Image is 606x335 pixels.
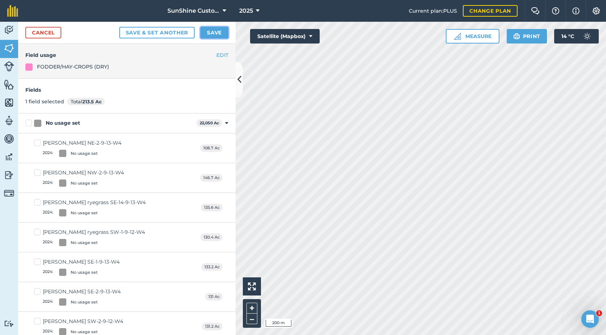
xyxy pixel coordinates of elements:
[67,98,105,105] span: Total
[37,63,109,71] div: FODDER/HAY-CROPS (DRY)
[581,310,599,328] iframe: Intercom live chat
[4,61,14,71] img: svg+xml;base64,PD94bWwgdmVyc2lvbj0iMS4wIiBlbmNvZGluZz0idXRmLTgiPz4KPCEtLSBHZW5lcmF0b3I6IEFkb2JlIE...
[71,180,98,186] div: No usage set
[119,27,195,38] button: Save & set another
[43,209,53,216] span: 2024 :
[4,79,14,90] img: svg+xml;base64,PHN2ZyB4bWxucz0iaHR0cDovL3d3dy53My5vcmcvMjAwMC9zdmciIHdpZHRoPSI1NiIgaGVpZ2h0PSI2MC...
[43,139,121,147] div: [PERSON_NAME] NE-2-9-13-W4
[43,288,121,295] div: [PERSON_NAME] SE-2-9-13-W4
[43,150,53,157] span: 2024 :
[596,310,602,316] span: 1
[43,298,53,306] span: 2024 :
[71,299,98,305] div: No usage set
[246,303,257,314] button: +
[4,188,14,198] img: svg+xml;base64,PD94bWwgdmVyc2lvbj0iMS4wIiBlbmNvZGluZz0idXRmLTgiPz4KPCEtLSBHZW5lcmF0b3I6IEFkb2JlIE...
[4,152,14,162] img: svg+xml;base64,PD94bWwgdmVyc2lvbj0iMS4wIiBlbmNvZGluZz0idXRmLTgiPz4KPCEtLSBHZW5lcmF0b3I6IEFkb2JlIE...
[507,29,547,44] button: Print
[43,199,146,206] div: [PERSON_NAME] ryegrass SE-14-9-13-W4
[71,210,98,216] div: No usage set
[43,179,53,187] span: 2024 :
[202,323,223,330] span: 131.2 Ac
[43,318,123,325] div: [PERSON_NAME] SW-2-9-12-W4
[246,314,257,324] button: –
[4,97,14,108] img: svg+xml;base64,PHN2ZyB4bWxucz0iaHR0cDovL3d3dy53My5vcmcvMjAwMC9zdmciIHdpZHRoPSI1NiIgaGVpZ2h0PSI2MC...
[25,98,64,105] span: 1 field selected
[554,29,599,44] button: 14 °C
[239,7,253,15] span: 2025
[201,204,223,211] span: 135.6 Ac
[4,320,14,327] img: svg+xml;base64,PD94bWwgdmVyc2lvbj0iMS4wIiBlbmNvZGluZz0idXRmLTgiPz4KPCEtLSBHZW5lcmF0b3I6IEFkb2JlIE...
[513,32,520,41] img: svg+xml;base64,PHN2ZyB4bWxucz0iaHR0cDovL3d3dy53My5vcmcvMjAwMC9zdmciIHdpZHRoPSIxOSIgaGVpZ2h0PSIyNC...
[43,258,120,266] div: [PERSON_NAME] SE-1-9-13-W4
[200,144,223,152] span: 108.7 Ac
[200,27,228,38] button: Save
[572,7,580,15] img: svg+xml;base64,PHN2ZyB4bWxucz0iaHR0cDovL3d3dy53My5vcmcvMjAwMC9zdmciIHdpZHRoPSIxNyIgaGVpZ2h0PSIxNy...
[409,7,457,15] span: Current plan : PLUS
[71,329,98,335] div: No usage set
[43,269,53,276] span: 2024 :
[561,29,574,44] span: 14 ° C
[200,120,219,125] strong: 22,050 Ac
[4,115,14,126] img: svg+xml;base64,PD94bWwgdmVyc2lvbj0iMS4wIiBlbmNvZGluZz0idXRmLTgiPz4KPCEtLSBHZW5lcmF0b3I6IEFkb2JlIE...
[82,99,102,104] strong: 213.5 Ac
[551,7,560,15] img: A question mark icon
[446,29,499,44] button: Measure
[25,27,61,38] a: Cancel
[580,29,594,44] img: svg+xml;base64,PD94bWwgdmVyc2lvbj0iMS4wIiBlbmNvZGluZz0idXRmLTgiPz4KPCEtLSBHZW5lcmF0b3I6IEFkb2JlIE...
[43,239,53,246] span: 2024 :
[250,29,320,44] button: Satellite (Mapbox)
[201,263,223,271] span: 133.2 Ac
[43,228,145,236] div: [PERSON_NAME] ryegrass SW-1-9-12-W4
[205,293,223,301] span: 131 Ac
[71,150,98,157] div: No usage set
[454,33,461,40] img: Ruler icon
[4,25,14,36] img: svg+xml;base64,PD94bWwgdmVyc2lvbj0iMS4wIiBlbmNvZGluZz0idXRmLTgiPz4KPCEtLSBHZW5lcmF0b3I6IEFkb2JlIE...
[167,7,220,15] span: SunShine Custom Farming LTD.
[200,233,223,241] span: 130.4 Ac
[25,51,228,59] h4: Field usage
[7,5,18,17] img: fieldmargin Logo
[200,174,223,182] span: 146.7 Ac
[531,7,540,15] img: Two speech bubbles overlapping with the left bubble in the forefront
[46,119,80,127] div: No usage set
[248,282,256,290] img: Four arrows, one pointing top left, one top right, one bottom right and the last bottom left
[43,169,124,177] div: [PERSON_NAME] NW-2-9-13-W4
[216,51,228,59] button: EDIT
[71,240,98,246] div: No usage set
[463,5,518,17] a: Change plan
[71,269,98,276] div: No usage set
[4,43,14,54] img: svg+xml;base64,PHN2ZyB4bWxucz0iaHR0cDovL3d3dy53My5vcmcvMjAwMC9zdmciIHdpZHRoPSI1NiIgaGVpZ2h0PSI2MC...
[4,133,14,144] img: svg+xml;base64,PD94bWwgdmVyc2lvbj0iMS4wIiBlbmNvZGluZz0idXRmLTgiPz4KPCEtLSBHZW5lcmF0b3I6IEFkb2JlIE...
[4,170,14,181] img: svg+xml;base64,PD94bWwgdmVyc2lvbj0iMS4wIiBlbmNvZGluZz0idXRmLTgiPz4KPCEtLSBHZW5lcmF0b3I6IEFkb2JlIE...
[25,86,228,94] h4: Fields
[592,7,601,15] img: A cog icon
